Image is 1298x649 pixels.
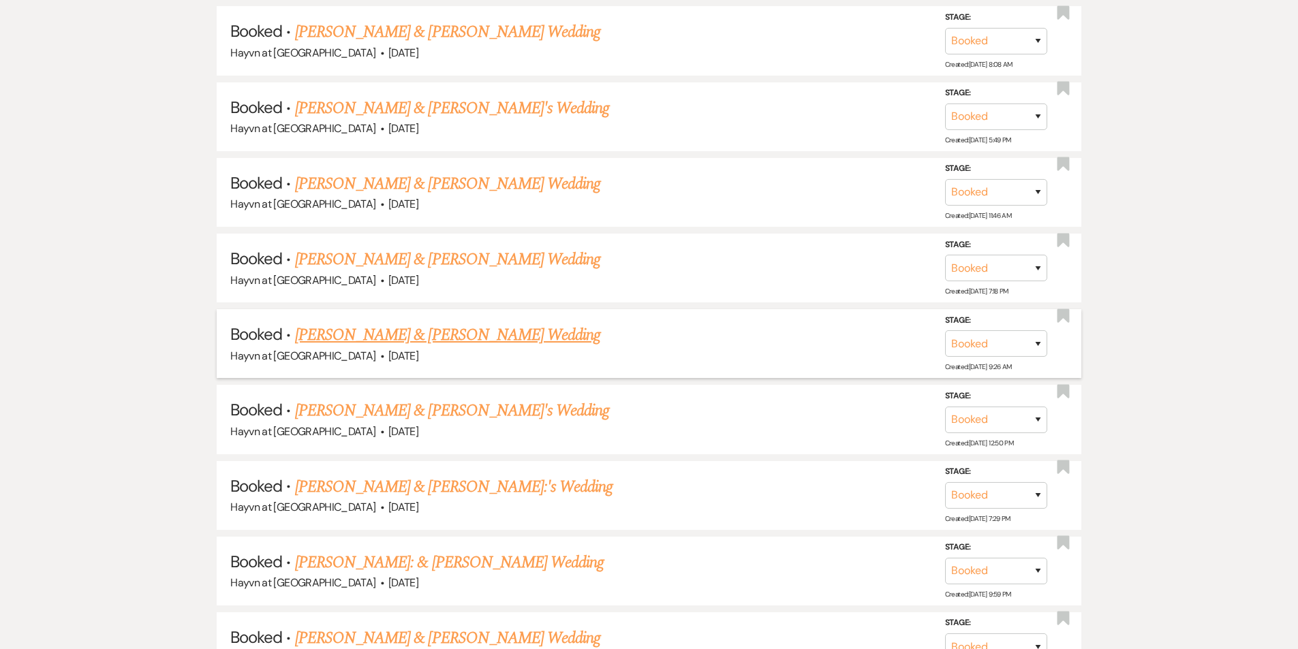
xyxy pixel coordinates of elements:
[945,464,1047,479] label: Stage:
[230,46,375,60] span: Hayvn at [GEOGRAPHIC_DATA]
[230,121,375,136] span: Hayvn at [GEOGRAPHIC_DATA]
[945,616,1047,631] label: Stage:
[945,590,1011,599] span: Created: [DATE] 9:59 PM
[230,197,375,211] span: Hayvn at [GEOGRAPHIC_DATA]
[295,96,610,121] a: [PERSON_NAME] & [PERSON_NAME]'s Wedding
[295,20,600,44] a: [PERSON_NAME] & [PERSON_NAME] Wedding
[945,59,1013,68] span: Created: [DATE] 8:08 AM
[230,97,282,118] span: Booked
[230,20,282,42] span: Booked
[945,10,1047,25] label: Stage:
[295,172,600,196] a: [PERSON_NAME] & [PERSON_NAME] Wedding
[230,323,282,345] span: Booked
[230,500,375,514] span: Hayvn at [GEOGRAPHIC_DATA]
[945,86,1047,101] label: Stage:
[230,399,282,420] span: Booked
[295,550,604,575] a: [PERSON_NAME]: & [PERSON_NAME] Wedding
[945,287,1008,296] span: Created: [DATE] 7:18 PM
[388,273,418,287] span: [DATE]
[945,161,1047,176] label: Stage:
[945,389,1047,404] label: Stage:
[295,398,610,423] a: [PERSON_NAME] & [PERSON_NAME]'s Wedding
[945,362,1012,371] span: Created: [DATE] 9:26 AM
[388,197,418,211] span: [DATE]
[945,211,1011,220] span: Created: [DATE] 11:46 AM
[230,424,375,439] span: Hayvn at [GEOGRAPHIC_DATA]
[230,273,375,287] span: Hayvn at [GEOGRAPHIC_DATA]
[230,172,282,193] span: Booked
[388,500,418,514] span: [DATE]
[945,438,1013,447] span: Created: [DATE] 12:50 PM
[295,475,613,499] a: [PERSON_NAME] & [PERSON_NAME]:'s Wedding
[295,247,600,272] a: [PERSON_NAME] & [PERSON_NAME] Wedding
[945,237,1047,252] label: Stage:
[945,313,1047,328] label: Stage:
[945,540,1047,555] label: Stage:
[230,575,375,590] span: Hayvn at [GEOGRAPHIC_DATA]
[945,136,1011,144] span: Created: [DATE] 5:49 PM
[388,349,418,363] span: [DATE]
[388,575,418,590] span: [DATE]
[388,424,418,439] span: [DATE]
[388,121,418,136] span: [DATE]
[230,551,282,572] span: Booked
[230,475,282,496] span: Booked
[230,627,282,648] span: Booked
[945,514,1010,523] span: Created: [DATE] 7:29 PM
[230,248,282,269] span: Booked
[388,46,418,60] span: [DATE]
[295,323,600,347] a: [PERSON_NAME] & [PERSON_NAME] Wedding
[230,349,375,363] span: Hayvn at [GEOGRAPHIC_DATA]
